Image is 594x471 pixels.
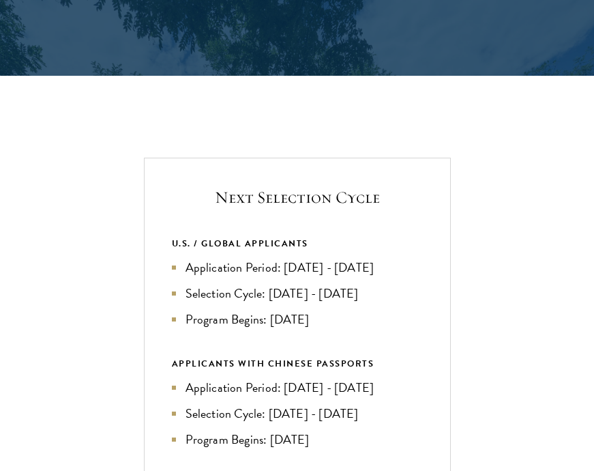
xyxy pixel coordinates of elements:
li: Application Period: [DATE] - [DATE] [172,378,423,397]
div: U.S. / GLOBAL APPLICANTS [172,236,423,251]
h5: Next Selection Cycle [172,186,423,209]
div: APPLICANTS WITH CHINESE PASSPORTS [172,356,423,371]
li: Program Begins: [DATE] [172,430,423,449]
li: Selection Cycle: [DATE] - [DATE] [172,404,423,423]
li: Application Period: [DATE] - [DATE] [172,258,423,277]
li: Program Begins: [DATE] [172,310,423,329]
li: Selection Cycle: [DATE] - [DATE] [172,284,423,303]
